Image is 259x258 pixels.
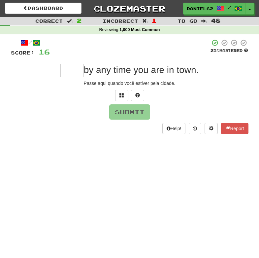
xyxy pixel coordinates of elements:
[103,18,138,24] span: Incorrect
[178,18,197,24] span: To go
[35,18,63,24] span: Correct
[131,90,144,101] button: Single letter hint - you only get 1 per sentence and score half the points! alt+h
[152,17,156,24] span: 1
[109,104,150,120] button: Submit
[115,90,128,101] button: Switch sentence to multiple choice alt+p
[91,3,168,14] a: Clozemaster
[187,6,213,12] span: Daniel625
[67,18,73,23] span: :
[39,48,50,56] span: 16
[183,3,246,15] a: Daniel625 /
[221,123,248,134] button: Report
[5,3,81,14] a: Dashboard
[11,50,35,55] span: Score:
[210,48,219,53] span: 25 %
[142,18,148,23] span: :
[211,17,220,24] span: 48
[11,39,50,47] div: /
[201,18,207,23] span: :
[84,65,199,75] span: by any time you are in town.
[189,123,201,134] button: Round history (alt+y)
[162,123,186,134] button: Help!
[11,80,248,87] div: Passe aqui quando você estiver pela cidade.
[119,27,160,32] strong: 1,000 Most Common
[228,5,231,10] span: /
[77,17,81,24] span: 2
[210,48,248,53] div: Mastered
